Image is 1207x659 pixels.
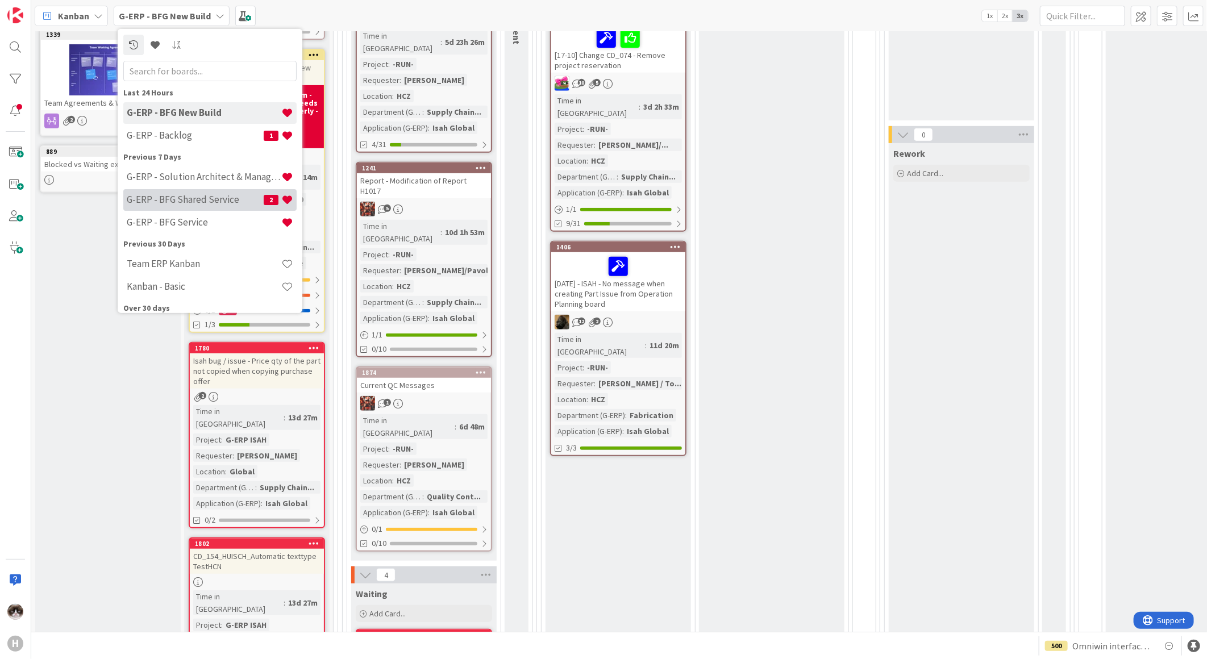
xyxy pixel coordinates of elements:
[625,409,627,422] span: :
[221,619,223,631] span: :
[596,377,684,390] div: [PERSON_NAME] / To...
[190,343,324,353] div: 1780
[123,302,297,314] div: Over 30 days
[618,170,679,183] div: Supply Chain...
[123,60,297,81] input: Search for boards...
[376,568,396,582] span: 4
[584,361,611,374] div: -RUN-
[360,443,388,455] div: Project
[127,258,281,269] h4: Team ERP Kanban
[357,378,491,393] div: Current QC Messages
[555,155,586,167] div: Location
[388,443,390,455] span: :
[360,122,428,134] div: Application (G-ERP)
[360,490,422,503] div: Department (G-ERP)
[284,411,285,424] span: :
[372,343,386,355] span: 0/10
[193,619,221,631] div: Project
[7,604,23,620] img: Kv
[264,194,278,205] span: 2
[257,481,317,494] div: Supply Chain...
[627,409,676,422] div: Fabrication
[41,30,175,110] div: 1339Team Agreements & Work policies
[234,449,300,462] div: [PERSON_NAME]
[193,465,225,478] div: Location
[261,497,263,510] span: :
[127,171,281,182] h4: G-ERP - Solution Architect & Management
[221,433,223,446] span: :
[551,315,685,330] div: ND
[41,147,175,157] div: 889
[360,396,375,411] img: JK
[360,296,422,308] div: Department (G-ERP)
[357,202,491,216] div: JK
[1013,10,1028,22] span: 3x
[357,163,491,198] div: 1241Report - Modification of Report H1017
[555,393,586,406] div: Location
[588,393,608,406] div: HCZ
[442,36,488,48] div: 5d 23h 26m
[555,123,582,135] div: Project
[392,474,394,487] span: :
[555,361,582,374] div: Project
[390,443,417,455] div: -RUN-
[40,145,176,193] a: 889Blocked vs Waiting explained
[430,506,477,519] div: Isah Global
[360,458,399,471] div: Requester
[578,79,585,86] span: 10
[1072,639,1153,653] span: Omniwin interface HCN Test
[372,139,386,151] span: 4/31
[551,242,685,311] div: 1406[DATE] - ISAH - No message when creating Part Issue from Operation Planning board
[223,619,269,631] div: G-ERP ISAH
[285,597,321,609] div: 13d 27m
[907,168,943,178] span: Add Card...
[357,630,491,655] div: 1957
[555,425,622,437] div: Application (G-ERP)
[384,205,391,212] span: 5
[193,481,255,494] div: Department (G-ERP)
[41,30,175,40] div: 1339
[555,409,625,422] div: Department (G-ERP)
[362,631,491,639] div: 1957
[596,139,671,151] div: [PERSON_NAME]/...
[392,90,394,102] span: :
[193,405,284,430] div: Time in [GEOGRAPHIC_DATA]
[123,237,297,249] div: Previous 30 Days
[456,420,488,433] div: 6d 48m
[264,130,278,140] span: 1
[893,148,925,159] span: Rework
[195,540,324,548] div: 1802
[422,490,424,503] span: :
[588,155,608,167] div: HCZ
[551,242,685,252] div: 1406
[193,449,232,462] div: Requester
[556,243,685,251] div: 1406
[40,28,176,136] a: 1339Team Agreements & Work policies
[357,630,491,640] div: 1957
[997,10,1013,22] span: 2x
[551,252,685,311] div: [DATE] - ISAH - No message when creating Part Issue from Operation Planning board
[190,353,324,389] div: Isah bug / issue - Price qty of the part not copied when copying purchase offer
[225,465,227,478] span: :
[7,7,23,23] img: Visit kanbanzone.com
[430,312,477,324] div: Isah Global
[1040,6,1125,26] input: Quick Filter...
[422,106,424,118] span: :
[428,122,430,134] span: :
[424,106,484,118] div: Supply Chain...
[586,155,588,167] span: :
[593,318,601,325] span: 2
[357,163,491,173] div: 1241
[372,329,382,341] span: 1 / 1
[360,220,440,245] div: Time in [GEOGRAPHIC_DATA]
[551,24,685,73] div: [17-10] Change CD_074 - Remove project reservation
[205,319,215,331] span: 1/3
[550,12,686,232] a: [17-10] Change CD_074 - Remove project reservationJKTime in [GEOGRAPHIC_DATA]:3d 2h 33mProject:-R...
[550,241,686,456] a: 1406[DATE] - ISAH - No message when creating Part Issue from Operation Planning boardNDTime in [G...
[647,339,682,352] div: 11d 20m
[914,128,933,141] span: 0
[356,162,492,357] a: 1241Report - Modification of Report H1017JKTime in [GEOGRAPHIC_DATA]:10d 1h 53mProject:-RUN-Reque...
[127,107,281,118] h4: G-ERP - BFG New Build
[357,173,491,198] div: Report - Modification of Report H1017
[193,590,284,615] div: Time in [GEOGRAPHIC_DATA]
